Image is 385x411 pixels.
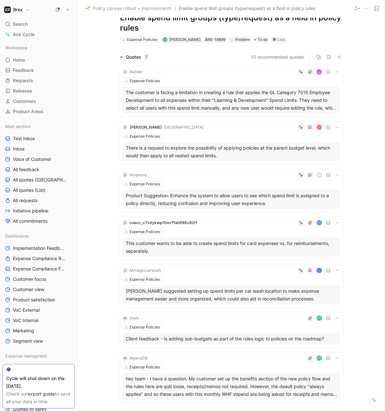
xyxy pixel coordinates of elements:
button: BrexBrex [3,5,31,14]
span: Customer focus [13,276,46,282]
div: Builder [130,69,142,75]
a: Expense Compliance Feedback [3,264,75,274]
button: 10 recommended quotes [251,53,304,61]
a: All quotes ([GEOGRAPHIC_DATA]) [3,175,75,185]
h1: Enable spend limit groups (type/request) as a field in policy rules [120,13,343,33]
img: Brex [4,6,11,13]
a: Ask Cycle [3,30,75,39]
div: Expense Policies [130,276,160,283]
span: Feedback [13,67,34,73]
a: Marketing [3,326,75,336]
span: Requests [13,77,33,84]
a: (WIP) Expense Management Problems [3,363,75,373]
a: All feedback [3,165,75,174]
div: Client feedback - Is adding sub-budgets as part of the rules logic to policies on the roadmap? [126,335,337,343]
a: Implementation Feedback [3,243,75,253]
div: Expense managment [3,351,75,361]
a: All quotes (List) [3,185,75,195]
div: 💡Problem [229,36,251,43]
div: DashboardsImplementation FeedbackExpense Compliance RequestsExpense Compliance FeedbackCustomer f... [3,231,75,346]
div: Search [3,19,75,29]
a: VoC Internal [3,316,75,325]
span: cuacc_c7vdykwp10mrf1sh998z82t1 [130,220,197,225]
span: All requests [13,197,37,204]
span: Implementation Feedback [13,245,66,251]
span: [PERSON_NAME] [169,37,201,42]
a: Voice of Customer [3,154,75,164]
a: Customers [3,96,75,106]
h1: Brex [13,7,23,13]
div: 7 [144,54,149,60]
div: BRE-18899 [205,36,225,43]
div: AlpacaDB [130,355,148,361]
span: Customers [13,98,36,104]
div: Check our to save all your data in time. [6,390,71,406]
span: Customer view [13,286,44,293]
div: N [123,172,128,178]
div: Expense Policies [130,364,160,370]
div: N [317,268,321,272]
div: Problem [230,36,250,43]
a: Product Areas [3,107,75,116]
img: avatar [163,38,167,41]
div: There is a request to explore the possibility of applying policies at the parent budget level, wh... [126,144,337,160]
span: VoC Internal [13,317,38,324]
span: All quotes (List) [13,187,45,193]
div: Expense Policies [130,324,160,330]
div: Expense Policies [130,78,160,84]
span: Inbox [13,146,25,152]
a: All requests [3,196,75,205]
a: Segment view [3,336,75,346]
span: · [GEOGRAPHIC_DATA] [162,125,203,130]
span: Product Areas [13,108,44,115]
img: 🌱 [86,6,90,11]
div: Viam [130,315,139,321]
img: 💡 [230,38,234,42]
div: Expense Policies [130,133,160,140]
span: Releases [13,88,32,94]
div: This customer wants to be able to create spend limits for card expenses vs. for reimbursements, s... [126,240,337,255]
button: 🌱Policy canvas rollout + improvements [84,5,173,12]
div: c [123,220,128,225]
span: Expense Compliance Feedback [13,266,67,272]
div: Link [277,36,285,43]
span: Enable spend limit groups (type/request) as a field in policy rules [179,5,315,12]
img: avatar [317,220,321,225]
span: Home [13,57,25,63]
div: Expense Policies [130,229,160,235]
div: D [317,173,321,177]
span: Workspace [5,44,27,51]
a: Inbox [3,144,75,154]
span: Search [13,20,28,28]
span: Ask Cycle [13,31,35,38]
div: J [123,268,128,273]
div: C [123,69,128,74]
div: M [123,356,128,361]
span: / [174,5,176,12]
div: Aroptions [130,172,147,178]
span: Initiative pipeline [13,208,48,214]
div: Main section [3,122,75,131]
div: Product Suggestion: Enhance the system to allow users to see which spend limit is assigned to a p... [126,192,337,207]
a: Home [3,55,75,65]
span: [PERSON_NAME] [130,125,162,130]
span: Voice of Customer [13,156,51,162]
div: Quotes [126,53,149,61]
div: M [123,316,128,321]
div: Expense Policies [130,181,160,187]
a: Customer focus [3,274,75,284]
a: VoC External [3,305,75,315]
a: All commitments [3,216,75,226]
div: The customer is facing a limitation in creating a rule that applies the GL Category 7515 Employee... [126,89,337,112]
a: Customer view [3,285,75,294]
span: Expense managment [5,353,47,359]
span: Product satisfaction [13,297,55,303]
div: Cycle will shut down on the [DATE]. [6,375,71,390]
a: Releases [3,86,75,96]
span: All quotes ([GEOGRAPHIC_DATA]) [13,177,67,183]
span: Test Inbox [13,135,35,142]
div: Quotes7 [117,53,152,61]
div: Mrmagiccarwash [130,267,161,274]
span: Dashboards [5,233,29,239]
img: avatar [317,356,321,360]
